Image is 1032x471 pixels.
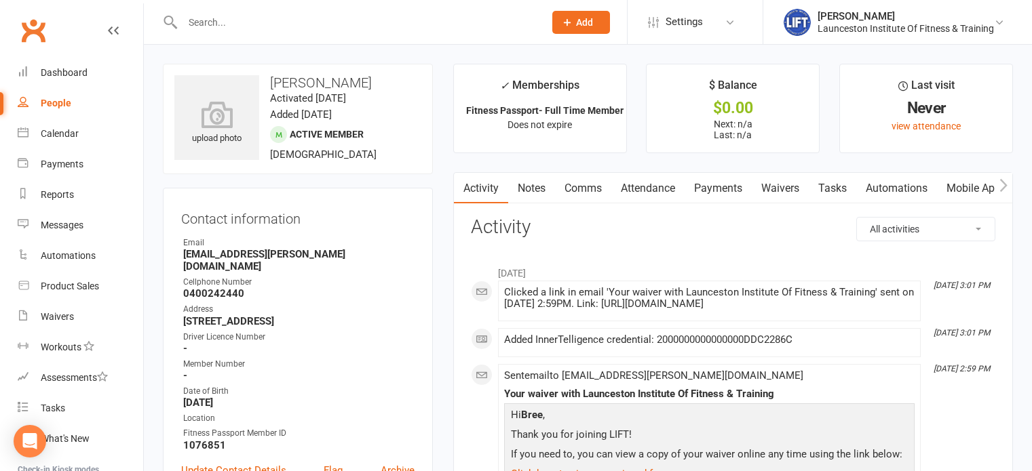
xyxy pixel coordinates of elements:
[183,303,415,316] div: Address
[18,241,143,271] a: Automations
[183,396,415,409] strong: [DATE]
[183,287,415,300] strong: 0400242440
[934,281,990,290] i: [DATE] 3:01 PM
[41,67,88,78] div: Dashboard
[500,79,509,92] i: ✓
[270,148,377,161] span: [DEMOGRAPHIC_DATA]
[14,425,46,457] div: Open Intercom Messenger
[818,22,994,35] div: Launceston Institute Of Fitness & Training
[41,189,74,200] div: Reports
[270,108,332,121] time: Added [DATE]
[41,159,83,169] div: Payments
[934,364,990,373] i: [DATE] 2:59 PM
[752,173,809,204] a: Waivers
[784,9,811,36] img: thumb_image1711312309.png
[521,409,543,421] span: Bree
[41,372,108,383] div: Assessments
[659,119,807,140] p: Next: n/a Last: n/a
[178,13,535,32] input: Search...
[555,173,611,204] a: Comms
[937,173,1010,204] a: Mobile App
[454,173,508,204] a: Activity
[659,101,807,115] div: $0.00
[18,210,143,241] a: Messages
[183,412,415,425] div: Location
[41,342,81,352] div: Workouts
[183,331,415,344] div: Driver Licence Number
[852,101,1000,115] div: Never
[666,7,703,37] span: Settings
[18,180,143,210] a: Reports
[18,149,143,180] a: Payments
[183,369,415,382] strong: -
[508,426,911,446] p: Thank you for joining LIFT!
[41,403,65,413] div: Tasks
[818,10,994,22] div: [PERSON_NAME]
[18,363,143,393] a: Assessments
[183,439,415,451] strong: 1076851
[183,237,415,249] div: Email
[709,77,757,101] div: $ Balance
[18,58,143,88] a: Dashboard
[504,287,915,310] div: Clicked a link in email 'Your waiver with Launceston Institute Of Fitness & Training' sent on [DA...
[471,217,995,238] h3: Activity
[685,173,752,204] a: Payments
[18,271,143,302] a: Product Sales
[504,369,803,382] span: Sent email to [EMAIL_ADDRESS][PERSON_NAME][DOMAIN_NAME]
[611,173,685,204] a: Attendance
[41,220,83,230] div: Messages
[183,276,415,289] div: Cellphone Number
[18,332,143,363] a: Workouts
[270,92,346,104] time: Activated [DATE]
[181,206,415,226] h3: Contact information
[41,98,71,108] div: People
[856,173,937,204] a: Automations
[290,129,364,140] span: Active member
[809,173,856,204] a: Tasks
[892,121,961,131] a: view attendance
[18,393,143,424] a: Tasks
[504,388,915,400] div: Your waiver with Launceston Institute Of Fitness & Training
[41,281,99,291] div: Product Sales
[41,250,96,261] div: Automations
[576,17,593,28] span: Add
[504,334,915,346] div: Added InnerTelligence credential: 2000000000000000DDC2286C
[552,11,610,34] button: Add
[183,358,415,371] div: Member Number
[41,311,74,322] div: Waivers
[183,315,415,327] strong: [STREET_ADDRESS]
[934,328,990,337] i: [DATE] 3:01 PM
[16,14,50,47] a: Clubworx
[174,75,421,90] h3: [PERSON_NAME]
[18,119,143,149] a: Calendar
[41,433,90,444] div: What's New
[174,101,259,146] div: upload photo
[500,77,579,102] div: Memberships
[183,248,415,272] strong: [EMAIL_ADDRESS][PERSON_NAME][DOMAIN_NAME]
[508,446,911,466] p: If you need to, you can view a copy of your waiver online any time using the link below:
[471,259,995,281] li: [DATE]
[183,342,415,354] strong: -
[18,302,143,332] a: Waivers
[183,427,415,440] div: Fitness Passport Member ID
[183,385,415,398] div: Date of Birth
[508,407,911,426] p: Hi ,
[508,119,572,130] span: Does not expire
[18,88,143,119] a: People
[41,128,79,139] div: Calendar
[466,105,624,116] strong: Fitness Passport- Full Time Member
[508,173,555,204] a: Notes
[18,424,143,454] a: What's New
[898,77,955,101] div: Last visit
